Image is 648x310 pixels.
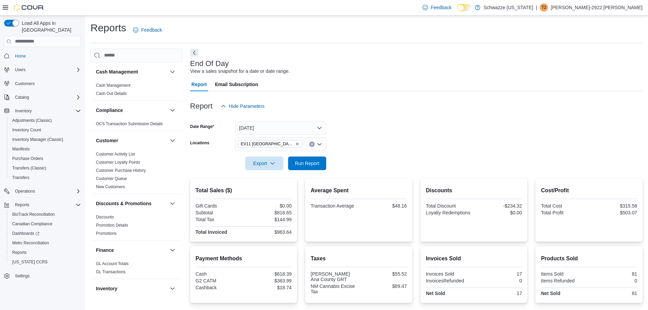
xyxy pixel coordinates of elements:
button: Inventory Count [7,125,84,135]
button: Reports [12,201,32,209]
h3: Customer [96,137,118,144]
a: Transfers (Classic) [10,164,49,172]
div: Gift Cards [196,203,242,209]
span: Inventory [12,107,81,115]
span: Customers [15,81,35,86]
div: Items Refunded [541,278,587,283]
button: Catalog [1,93,84,102]
button: Operations [12,187,38,195]
button: Open list of options [317,142,322,147]
p: [PERSON_NAME]-2922 [PERSON_NAME] [551,3,643,12]
span: Home [12,52,81,60]
span: GL Transactions [96,269,126,275]
div: $48.16 [360,203,407,209]
button: Cash Management [168,68,177,76]
h2: Products Sold [541,255,637,263]
span: Manifests [10,145,81,153]
span: Reports [12,250,27,255]
div: View a sales snapshot for a date or date range. [190,68,290,75]
h2: Cost/Profit [541,186,637,195]
span: Washington CCRS [10,258,81,266]
a: Cash Management [96,83,130,88]
span: OCS Transaction Submission Details [96,121,163,127]
span: Metrc Reconciliation [12,240,49,246]
button: Customers [1,79,84,88]
span: Catalog [12,93,81,101]
button: Reports [1,200,84,210]
button: Home [1,51,84,61]
span: Canadian Compliance [10,220,81,228]
div: $503.07 [591,210,637,215]
div: 81 [591,291,637,296]
strong: Total Invoiced [196,229,227,235]
div: $18.74 [245,285,292,290]
a: Manifests [10,145,32,153]
span: Reports [15,202,29,208]
span: Purchase Orders [10,154,81,163]
button: Inventory Manager (Classic) [7,135,84,144]
button: Purchase Orders [7,154,84,163]
h3: Finance [96,247,114,254]
span: Users [12,66,81,74]
a: Metrc Reconciliation [10,239,52,247]
button: Settings [1,271,84,281]
span: BioTrack Reconciliation [12,212,55,217]
a: Cash Out Details [96,91,127,96]
span: Purchase Orders [12,156,43,161]
span: Email Subscription [215,78,258,91]
button: Catalog [12,93,32,101]
button: Manifests [7,144,84,154]
button: Discounts & Promotions [168,199,177,208]
span: Inventory Count [10,126,81,134]
button: Operations [1,186,84,196]
a: Discounts [96,215,114,219]
div: $89.47 [360,283,407,289]
div: 17 [475,291,522,296]
span: Hide Parameters [229,103,265,110]
a: Dashboards [10,229,42,238]
span: Dashboards [10,229,81,238]
button: Customer [168,136,177,145]
span: Catalog [15,95,29,100]
a: Transfers [10,174,32,182]
button: BioTrack Reconciliation [7,210,84,219]
nav: Complex example [4,48,81,299]
div: 17 [475,271,522,277]
button: Customer [96,137,167,144]
a: Inventory Count [10,126,44,134]
div: Finance [90,260,182,279]
span: Dark Mode [457,11,458,12]
span: Adjustments (Classic) [12,118,52,123]
div: $0.00 [245,203,292,209]
a: Feedback [130,23,165,37]
div: $818.65 [245,210,292,215]
a: GL Account Totals [96,261,129,266]
div: InvoicesRefunded [426,278,472,283]
h2: Average Spent [311,186,407,195]
span: Discounts [96,214,114,220]
div: NM Cannabis Excise Tax [311,283,357,294]
h3: Cash Management [96,68,138,75]
div: $0.00 [475,210,522,215]
a: Customer Purchase History [96,168,146,173]
div: Cash [196,271,242,277]
button: Transfers (Classic) [7,163,84,173]
button: Inventory [1,106,84,116]
div: Subtotal [196,210,242,215]
button: Canadian Compliance [7,219,84,229]
span: Inventory Manager (Classic) [10,135,81,144]
div: Items Sold [541,271,587,277]
h2: Total Sales ($) [196,186,292,195]
span: Settings [15,273,30,279]
h2: Payment Methods [196,255,292,263]
span: Export [249,157,279,170]
button: Finance [96,247,167,254]
a: New Customers [96,184,125,189]
div: $315.58 [591,203,637,209]
h2: Discounts [426,186,522,195]
span: Operations [15,189,35,194]
div: G2 CATM [196,278,242,283]
a: Inventory Manager (Classic) [10,135,66,144]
